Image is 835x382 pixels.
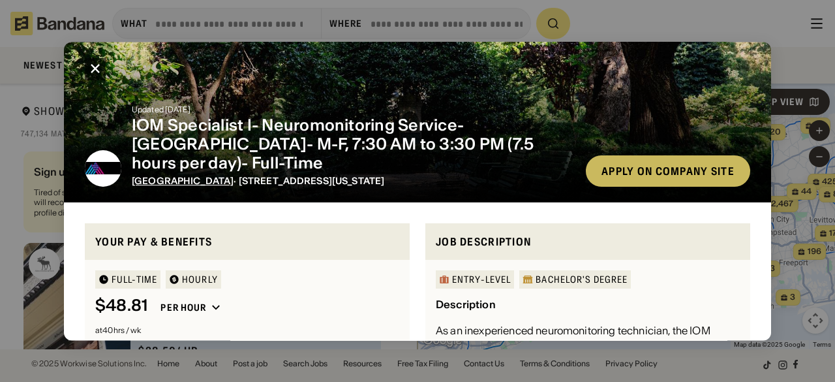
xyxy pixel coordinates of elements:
div: $ 48.81 [95,296,147,315]
div: Job Description [436,233,740,249]
div: Entry-Level [452,275,511,284]
div: Bachelor's Degree [536,275,628,284]
div: at 40 hrs / wk [95,326,399,334]
div: · [STREET_ADDRESS][US_STATE] [132,175,575,186]
div: HOURLY [182,275,218,284]
div: Apply on company site [601,165,735,176]
span: [GEOGRAPHIC_DATA] [132,174,234,186]
div: Full-time [112,275,157,284]
div: Your pay & benefits [95,233,399,249]
div: Description [436,298,496,311]
div: Updated [DATE] [132,106,575,114]
div: Per hour [160,302,206,313]
img: Mount Sinai logo [85,150,121,186]
div: IOM Specialist I- Neuromonitoring Service- [GEOGRAPHIC_DATA]- M-F, 7:30 AM to 3:30 PM (7.5 hours ... [132,116,575,172]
